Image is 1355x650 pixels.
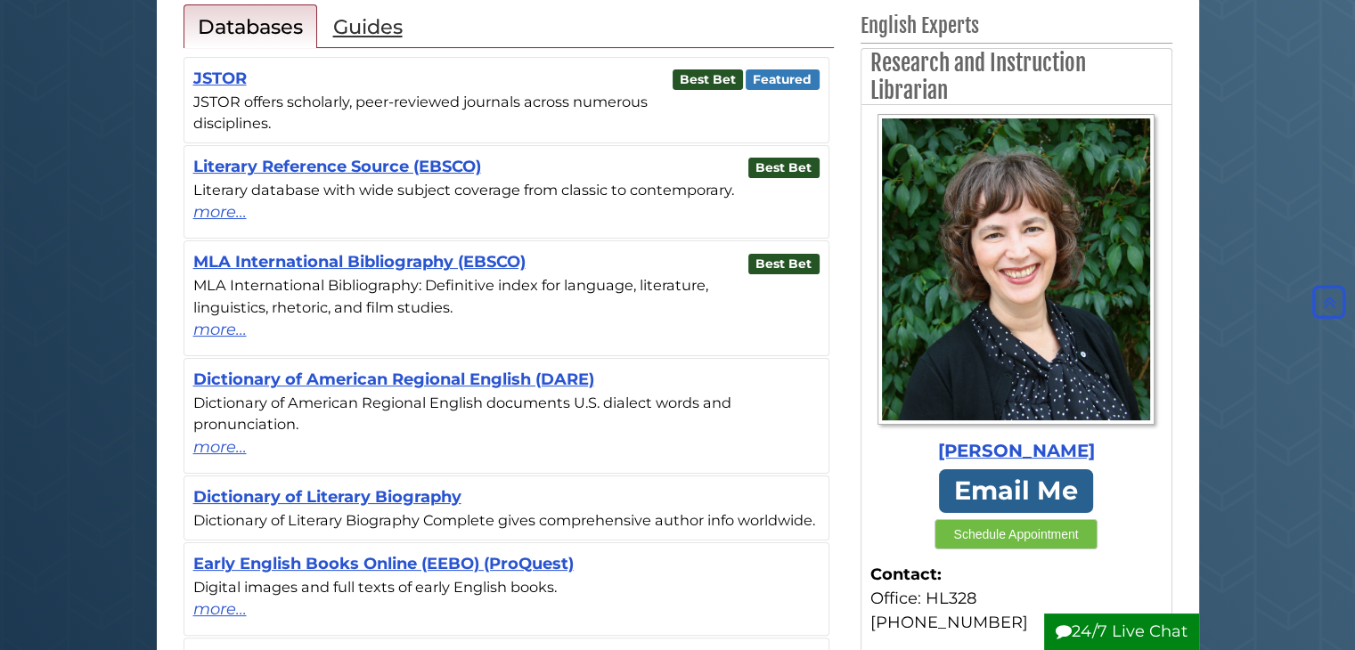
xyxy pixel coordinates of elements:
a: more... [193,200,820,224]
h2: Databases [198,14,303,39]
a: Databases [184,4,317,48]
div: Office: HL328 [870,587,1163,611]
span: Featured [746,69,820,90]
a: Literary Reference Source (EBSCO) [193,157,481,176]
a: MLA International Bibliography (EBSCO) [193,252,526,272]
a: Email Me [939,469,1094,513]
div: [PHONE_NUMBER] [870,611,1163,635]
a: Dictionary of American Regional English (DARE) [193,370,594,389]
h2: Research and Instruction Librarian [861,49,1171,105]
div: Dictionary of American Regional English documents U.S. dialect words and pronunciation. [193,392,820,435]
a: more... [193,435,820,459]
div: JSTOR offers scholarly, peer-reviewed journals across numerous disciplines. [193,91,820,134]
a: more... [193,597,820,622]
a: JSTOR [193,69,247,88]
div: Dictionary of Literary Biography Complete gives comprehensive author info worldwide. [193,509,820,531]
a: Guides [319,4,417,48]
h2: English Experts [861,12,1172,44]
a: Profile Photo [PERSON_NAME] [870,114,1163,465]
a: Early English Books Online (EEBO) (ProQuest) [193,554,574,573]
button: Schedule Appointment [935,519,1097,549]
div: Literary database with wide subject coverage from classic to contemporary. [193,179,820,200]
strong: Contact: [870,563,1163,587]
div: Digital images and full texts of early English books. [193,576,820,597]
a: Back to Top [1308,293,1351,313]
div: [PERSON_NAME] [870,438,1163,465]
img: Profile Photo [877,114,1155,425]
span: Best Bet [748,254,820,274]
a: Dictionary of Literary Biography [193,487,461,507]
a: more... [193,318,820,342]
div: MLA International Bibliography: Definitive index for language, literature, linguistics, rhetoric,... [193,274,820,318]
span: Best Bet [748,158,820,178]
span: Best Bet [673,69,744,90]
button: 24/7 Live Chat [1044,613,1199,650]
h2: Guides [333,14,403,39]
